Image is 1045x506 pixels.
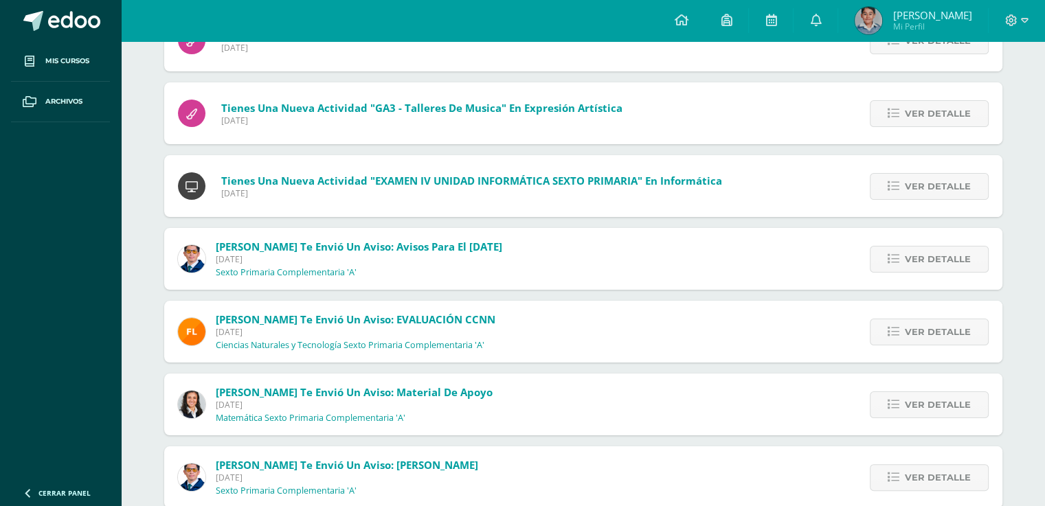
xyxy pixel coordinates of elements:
span: [PERSON_NAME] te envió un aviso: Avisos para el [DATE] [216,240,502,253]
span: [DATE] [216,399,493,411]
span: [DATE] [216,472,478,483]
span: Mi Perfil [892,21,971,32]
span: [DATE] [216,253,502,265]
span: Ver detalle [905,392,971,417]
span: Ver detalle [905,174,971,199]
span: Ver detalle [905,246,971,272]
span: Tienes una nueva actividad "EXAMEN IV UNIDAD INFORMÁTICA SEXTO PRIMARIA" En Informática [221,174,722,187]
img: b15e54589cdbd448c33dd63f135c9987.png [178,391,205,418]
a: Archivos [11,82,110,122]
span: [PERSON_NAME] te envió un aviso: Material de apoyo [216,385,493,399]
p: Ciencias Naturales y Tecnología Sexto Primaria Complementaria 'A' [216,340,484,351]
span: [DATE] [221,115,622,126]
span: Ver detalle [905,101,971,126]
span: [DATE] [221,42,622,54]
span: Tienes una nueva actividad "GA3 - Talleres de musica" En Expresión Artística [221,101,622,115]
span: [DATE] [221,187,722,199]
img: 059ccfba660c78d33e1d6e9d5a6a4bb6.png [178,463,205,491]
span: Archivos [45,96,82,107]
img: 1a12fdcced84ae4f98aa9b4244db07b1.png [855,7,882,34]
span: [PERSON_NAME] [892,8,971,22]
span: [DATE] [216,326,495,338]
img: 059ccfba660c78d33e1d6e9d5a6a4bb6.png [178,245,205,273]
span: Cerrar panel [38,488,91,498]
span: Mis cursos [45,56,89,67]
a: Mis cursos [11,41,110,82]
p: Sexto Primaria Complementaria 'A' [216,267,357,278]
p: Matemática Sexto Primaria Complementaria 'A' [216,413,405,424]
span: Ver detalle [905,465,971,490]
span: Ver detalle [905,319,971,345]
img: 00e92e5268842a5da8ad8efe5964f981.png [178,318,205,345]
span: [PERSON_NAME] te envió un aviso: [PERSON_NAME] [216,458,478,472]
span: [PERSON_NAME] te envió un aviso: EVALUACIÓN CCNN [216,312,495,326]
p: Sexto Primaria Complementaria 'A' [216,485,357,496]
